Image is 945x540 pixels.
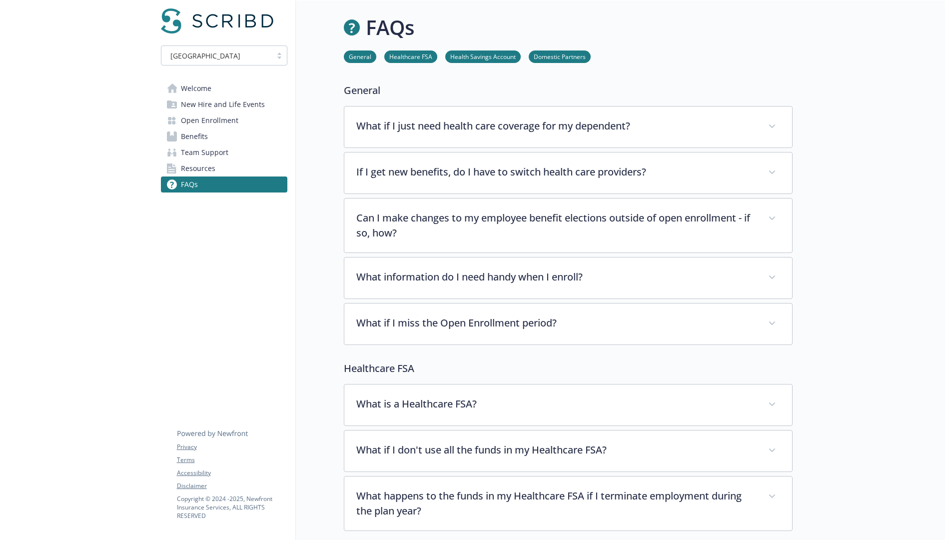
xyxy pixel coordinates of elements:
[356,118,756,133] p: What if I just need health care coverage for my dependent?
[445,51,521,61] a: Health Savings Account
[181,144,228,160] span: Team Support
[181,128,208,144] span: Benefits
[356,315,756,330] p: What if I miss the Open Enrollment period?
[177,494,287,520] p: Copyright © 2024 - 2025 , Newfront Insurance Services, ALL RIGHTS RESERVED
[161,144,287,160] a: Team Support
[344,476,792,530] div: What happens to the funds in my Healthcare FSA if I terminate employment during the plan year?
[344,152,792,193] div: If I get new benefits, do I have to switch health care providers?
[177,481,287,490] a: Disclaimer
[344,83,793,98] p: General
[166,50,267,61] span: [GEOGRAPHIC_DATA]
[344,106,792,147] div: What if I just need health care coverage for my dependent?
[356,396,756,411] p: What is a Healthcare FSA?
[356,269,756,284] p: What information do I need handy when I enroll?
[161,96,287,112] a: New Hire and Life Events
[366,12,414,42] h1: FAQs
[344,198,792,252] div: Can I make changes to my employee benefit elections outside of open enrollment - if so, how?
[177,468,287,477] a: Accessibility
[181,160,215,176] span: Resources
[356,488,756,518] p: What happens to the funds in my Healthcare FSA if I terminate employment during the plan year?
[181,96,265,112] span: New Hire and Life Events
[181,112,238,128] span: Open Enrollment
[344,257,792,298] div: What information do I need handy when I enroll?
[344,303,792,344] div: What if I miss the Open Enrollment period?
[344,384,792,425] div: What is a Healthcare FSA?
[344,361,793,376] p: Healthcare FSA
[170,50,240,61] span: [GEOGRAPHIC_DATA]
[356,210,756,240] p: Can I make changes to my employee benefit elections outside of open enrollment - if so, how?
[181,80,211,96] span: Welcome
[161,80,287,96] a: Welcome
[356,164,756,179] p: If I get new benefits, do I have to switch health care providers?
[161,128,287,144] a: Benefits
[161,112,287,128] a: Open Enrollment
[177,455,287,464] a: Terms
[181,176,198,192] span: FAQs
[161,160,287,176] a: Resources
[356,442,756,457] p: What if I don't use all the funds in my Healthcare FSA?
[344,51,376,61] a: General
[344,430,792,471] div: What if I don't use all the funds in my Healthcare FSA?
[177,442,287,451] a: Privacy
[161,176,287,192] a: FAQs
[529,51,591,61] a: Domestic Partners
[384,51,437,61] a: Healthcare FSA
